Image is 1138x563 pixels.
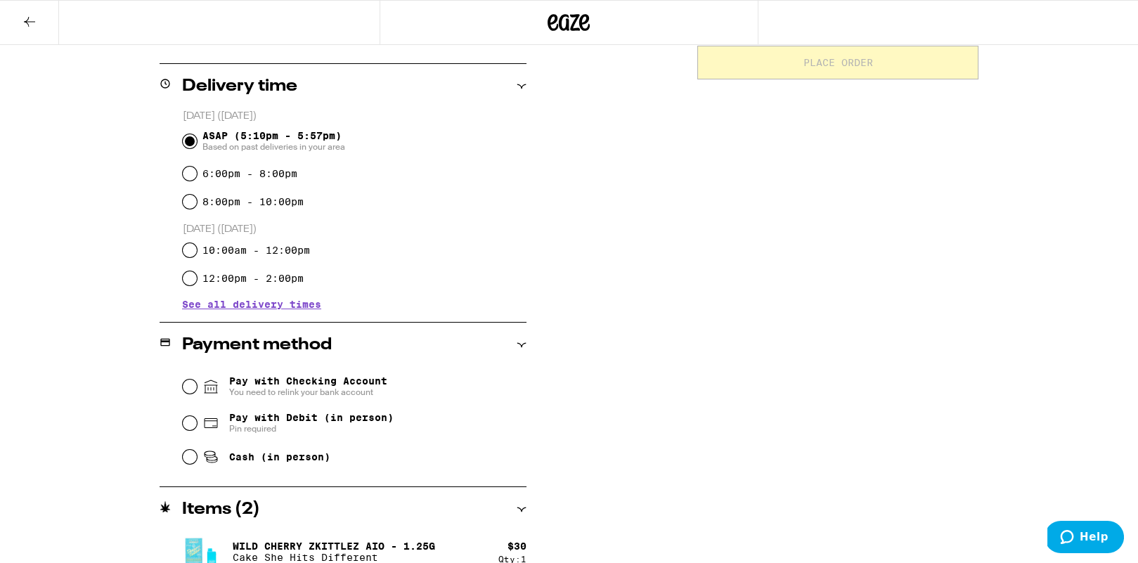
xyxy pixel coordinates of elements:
span: Place Order [803,58,873,67]
div: $ 30 [507,541,526,552]
label: 6:00pm - 8:00pm [202,168,297,179]
span: You need to relink your bank account [229,387,387,398]
h2: Delivery time [182,78,297,95]
label: 8:00pm - 10:00pm [202,196,304,207]
h2: Payment method [182,337,332,354]
span: Pay with Debit (in person) [229,412,394,423]
label: 10:00am - 12:00pm [202,245,310,256]
span: Based on past deliveries in your area [202,141,345,153]
p: [DATE] ([DATE]) [183,110,526,123]
button: See all delivery times [182,299,321,309]
span: Pay with Checking Account [229,375,387,398]
h2: Items ( 2 ) [182,501,260,518]
iframe: Opens a widget where you can find more information [1047,521,1124,556]
p: [DATE] ([DATE]) [183,223,526,236]
p: Wild Cherry Zkittlez AIO - 1.25g [233,541,435,552]
span: Pin required [229,423,394,434]
span: Cash (in person) [229,451,330,462]
button: Place Order [697,46,978,79]
label: 12:00pm - 2:00pm [202,273,304,284]
p: Cake She Hits Different [233,552,435,563]
span: ASAP (5:10pm - 5:57pm) [202,130,345,153]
